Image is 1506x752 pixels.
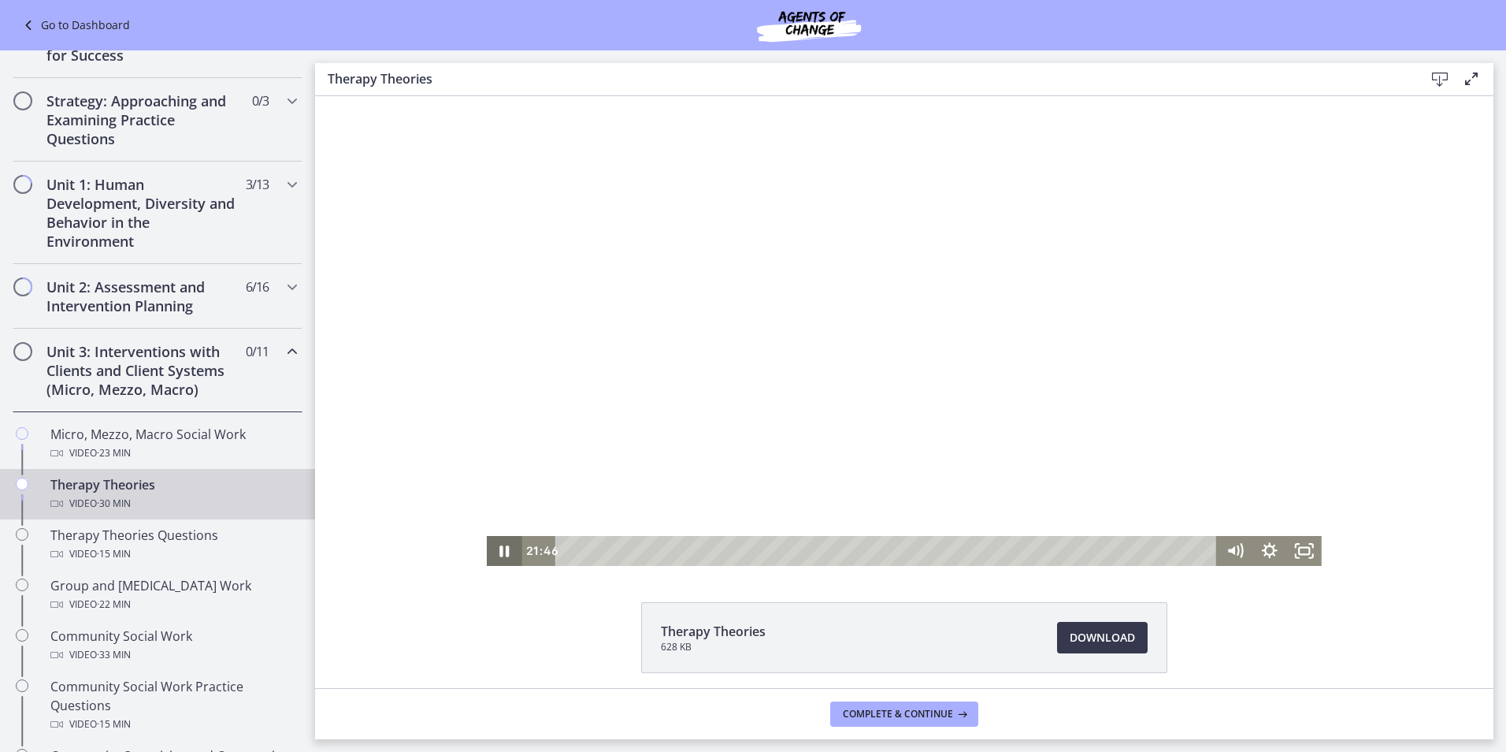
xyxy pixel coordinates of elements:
span: 3 / 13 [246,175,269,194]
span: Download [1070,628,1135,647]
div: Video [50,494,296,513]
div: Community Social Work Practice Questions [50,677,296,734]
div: Video [50,545,296,564]
span: Complete & continue [843,708,953,720]
span: 6 / 16 [246,277,269,296]
h2: Strategy: Approaching and Examining Practice Questions [46,91,239,148]
div: Video [50,646,296,665]
span: · 22 min [97,595,131,614]
a: Download [1057,622,1148,653]
span: · 33 min [97,646,131,665]
h2: Unit 1: Human Development, Diversity and Behavior in the Environment [46,175,239,251]
div: Video [50,595,296,614]
span: Therapy Theories [661,622,766,641]
button: Complete & continue [830,702,978,727]
span: · 15 min [97,545,131,564]
iframe: Video Lesson [315,96,1493,566]
div: Therapy Theories Questions [50,526,296,564]
div: Group and [MEDICAL_DATA] Work [50,576,296,614]
div: Video [50,715,296,734]
button: Fullscreen [972,440,1007,470]
span: · 30 min [97,494,131,513]
button: Show settings menu [937,440,971,470]
span: 0 / 11 [246,342,269,361]
div: Community Social Work [50,627,296,665]
h2: Unit 3: Interventions with Clients and Client Systems (Micro, Mezzo, Macro) [46,342,239,399]
a: Go to Dashboard [19,16,130,35]
div: Video [50,444,296,463]
span: 0 / 3 [252,91,269,110]
div: Therapy Theories [50,475,296,513]
button: Mute [902,440,937,470]
span: · 15 min [97,715,131,734]
div: Micro, Mezzo, Macro Social Work [50,425,296,463]
img: Agents of Change [714,6,903,44]
span: · 23 min [97,444,131,463]
span: 628 KB [661,641,766,653]
h2: Unit 2: Assessment and Intervention Planning [46,277,239,315]
h3: Therapy Theories [328,69,1399,88]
